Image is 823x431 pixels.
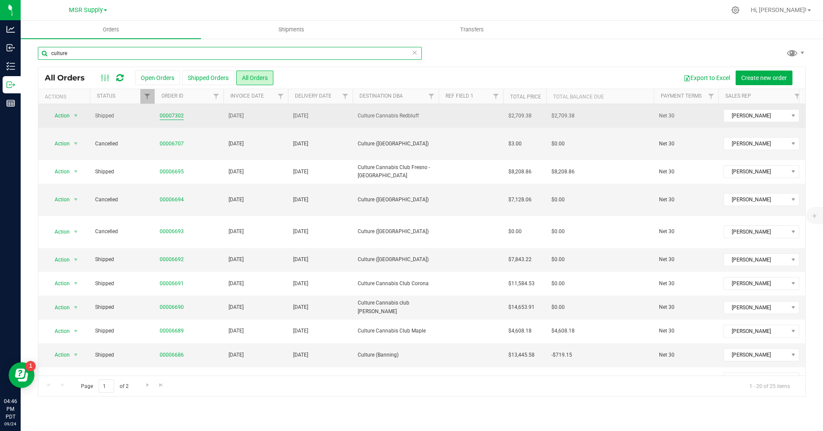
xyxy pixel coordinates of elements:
span: Cancelled [95,228,149,236]
a: Transfers [382,21,562,39]
a: Filter [704,89,718,104]
span: Culture Cannabis Redbluff [358,112,433,120]
a: Sales Rep [725,93,751,99]
a: Delivery Date [295,93,331,99]
span: [DATE] [229,196,244,204]
span: Hi, [PERSON_NAME]! [751,6,807,13]
span: Net 30 [659,140,713,148]
a: Filter [489,89,503,104]
span: Action [47,110,70,122]
iframe: Resource center [9,362,34,388]
span: select [71,325,81,337]
span: Culture ([GEOGRAPHIC_DATA]) [358,228,433,236]
span: Action [47,226,70,238]
span: $7,843.22 [508,256,532,264]
span: Shipped [95,351,149,359]
a: Status [97,93,115,99]
a: Shipments [201,21,381,39]
span: $0.00 [551,228,565,236]
a: 00006690 [160,303,184,311]
span: [DATE] [229,168,244,176]
span: Create new order [741,74,787,81]
span: [PERSON_NAME] [724,138,788,150]
span: select [71,110,81,122]
span: Shipped [95,375,149,383]
span: Orders [91,26,131,34]
p: 09/24 [4,421,17,427]
a: Destination DBA [359,93,403,99]
div: Actions [45,94,87,100]
span: select [71,254,81,266]
button: Open Orders [135,71,180,85]
a: Filter [140,89,155,104]
span: Action [47,277,70,289]
inline-svg: Inbound [6,43,15,52]
button: Export to Excel [678,71,736,85]
a: Filter [424,89,439,104]
span: [PERSON_NAME] [724,325,788,337]
span: Culture ([GEOGRAPHIC_DATA]) [358,196,433,204]
span: Culture ([GEOGRAPHIC_DATA]) [358,256,433,264]
span: Net 30 [659,303,713,311]
span: [DATE] [229,280,244,288]
span: Culture (Banning) [358,351,433,359]
a: Filter [790,89,804,104]
span: Net 30 [659,256,713,264]
a: 00006693 [160,228,184,236]
span: $8,208.86 [551,168,575,176]
inline-svg: Reports [6,99,15,108]
span: $0.00 [551,375,565,383]
span: $0.00 [508,228,522,236]
span: Shipped [95,112,149,120]
span: 1 - 20 of 25 items [743,379,797,392]
span: [PERSON_NAME] [724,302,788,314]
a: Orders [21,21,201,39]
span: $4,608.18 [508,327,532,335]
span: Net 30 [659,280,713,288]
span: [DATE] [293,256,308,264]
a: Ref Field 1 [446,93,473,99]
span: Culture (Banning) [358,375,433,383]
span: $3.00 [508,140,522,148]
span: Action [47,166,70,178]
span: Culture Cannabis Club Corona [358,280,433,288]
span: Transfers [449,26,495,34]
span: $0.00 [551,196,565,204]
a: Order ID [161,93,183,99]
a: 00007302 [160,112,184,120]
span: [DATE] [293,327,308,335]
span: Shipped [95,168,149,176]
a: 00006695 [160,168,184,176]
div: Manage settings [730,6,741,14]
a: Go to the next page [141,379,154,391]
span: Shipments [267,26,316,34]
span: [DATE] [229,256,244,264]
span: select [71,138,81,150]
span: Action [47,373,70,385]
span: $0.00 [551,303,565,311]
input: 1 [99,379,114,393]
a: 00006707 [160,140,184,148]
span: [DATE] [293,228,308,236]
span: $2,709.38 [551,112,575,120]
span: [DATE] [293,375,308,383]
span: Net 30 [659,112,713,120]
inline-svg: Inventory [6,62,15,71]
a: Invoice Date [230,93,264,99]
inline-svg: Analytics [6,25,15,34]
span: Net 30 [659,168,713,176]
span: [DATE] [229,327,244,335]
iframe: Resource center unread badge [25,361,36,371]
a: 00006689 [160,327,184,335]
span: All Orders [45,73,93,83]
span: [DATE] [229,228,244,236]
span: [DATE] [229,112,244,120]
span: [DATE] [229,303,244,311]
span: Cancelled [95,196,149,204]
span: $4,608.18 [551,327,575,335]
span: Action [47,325,70,337]
span: Net 30 [659,327,713,335]
span: select [71,302,81,314]
span: [PERSON_NAME] [724,110,788,122]
a: Go to the last page [155,379,167,391]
